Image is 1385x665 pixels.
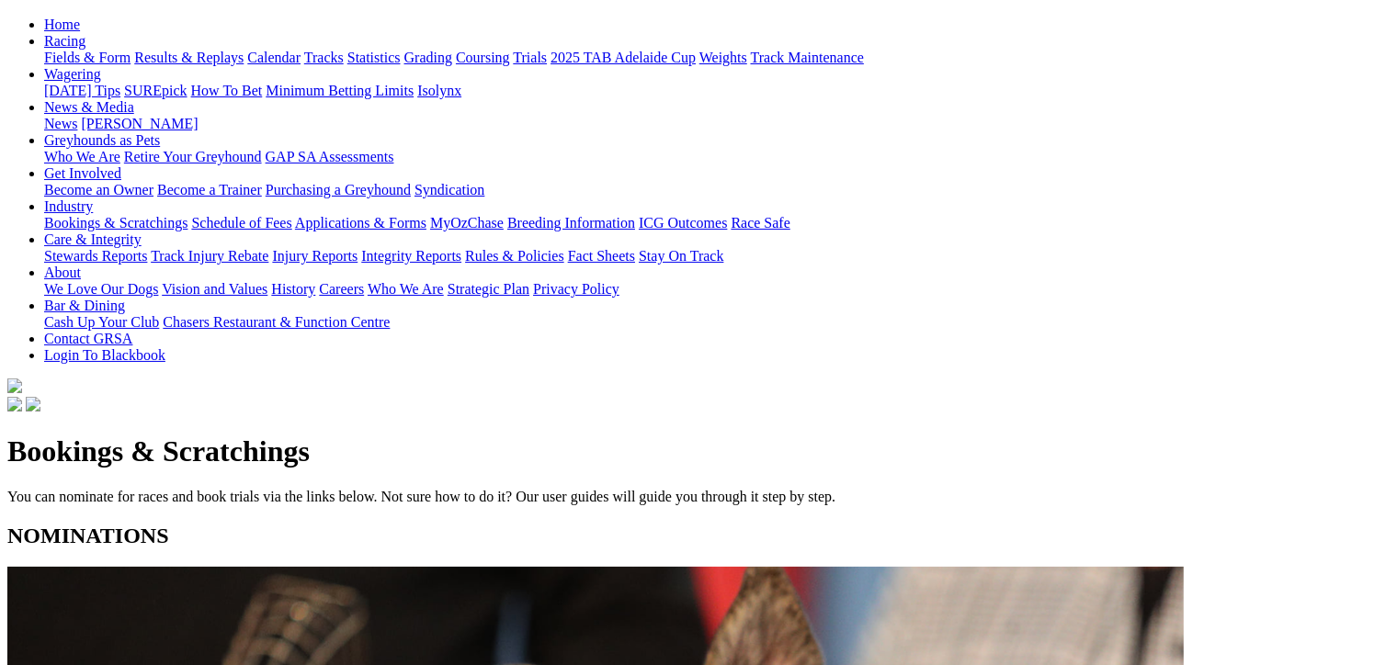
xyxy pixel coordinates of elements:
a: Racing [44,33,85,49]
a: [DATE] Tips [44,83,120,98]
a: Statistics [347,50,401,65]
a: Industry [44,198,93,214]
a: Bar & Dining [44,298,125,313]
a: Fact Sheets [568,248,635,264]
a: Get Involved [44,165,121,181]
div: Care & Integrity [44,248,1378,265]
div: News & Media [44,116,1378,132]
img: twitter.svg [26,397,40,411]
a: Schedule of Fees [191,215,291,231]
a: Careers [319,281,364,297]
img: facebook.svg [7,397,22,411]
div: Greyhounds as Pets [44,149,1378,165]
a: Injury Reports [272,248,358,264]
a: Stay On Track [639,248,723,264]
img: logo-grsa-white.png [7,378,22,393]
a: Isolynx [417,83,461,98]
a: Fields & Form [44,50,131,65]
a: Vision and Values [162,281,267,297]
a: Weights [699,50,747,65]
a: Retire Your Greyhound [124,149,262,164]
a: MyOzChase [430,215,504,231]
div: Wagering [44,83,1378,99]
a: Track Maintenance [751,50,864,65]
a: Who We Are [44,149,120,164]
a: Become a Trainer [157,182,262,197]
a: About [44,265,81,280]
a: Strategic Plan [448,281,529,297]
a: Integrity Reports [361,248,461,264]
a: We Love Our Dogs [44,281,158,297]
a: Race Safe [731,215,789,231]
a: Chasers Restaurant & Function Centre [163,314,390,330]
a: Tracks [304,50,344,65]
a: GAP SA Assessments [266,149,394,164]
a: Privacy Policy [533,281,619,297]
a: Stewards Reports [44,248,147,264]
a: Bookings & Scratchings [44,215,187,231]
a: Minimum Betting Limits [266,83,414,98]
div: About [44,281,1378,298]
a: Grading [404,50,452,65]
a: Login To Blackbook [44,347,165,363]
a: Who We Are [368,281,444,297]
a: Rules & Policies [465,248,564,264]
a: News & Media [44,99,134,115]
a: ICG Outcomes [639,215,727,231]
a: Home [44,17,80,32]
p: You can nominate for races and book trials via the links below. Not sure how to do it? Our user g... [7,489,1378,505]
h2: NOMINATIONS [7,524,1378,548]
div: Bar & Dining [44,314,1378,331]
a: Care & Integrity [44,231,142,247]
a: Greyhounds as Pets [44,132,160,148]
a: History [271,281,315,297]
a: Trials [513,50,547,65]
a: Purchasing a Greyhound [266,182,411,197]
h1: Bookings & Scratchings [7,434,1378,468]
a: Calendar [247,50,301,65]
a: How To Bet [191,83,263,98]
a: Coursing [456,50,510,65]
a: Wagering [44,66,101,82]
a: Cash Up Your Club [44,314,159,330]
a: 2025 TAB Adelaide Cup [551,50,696,65]
a: Breeding Information [507,215,635,231]
div: Get Involved [44,182,1378,198]
a: Applications & Forms [295,215,426,231]
a: Become an Owner [44,182,153,197]
a: Contact GRSA [44,331,132,346]
a: News [44,116,77,131]
a: Results & Replays [134,50,244,65]
a: Syndication [414,182,484,197]
a: SUREpick [124,83,187,98]
div: Industry [44,215,1378,231]
a: Track Injury Rebate [151,248,268,264]
div: Racing [44,50,1378,66]
a: [PERSON_NAME] [81,116,198,131]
